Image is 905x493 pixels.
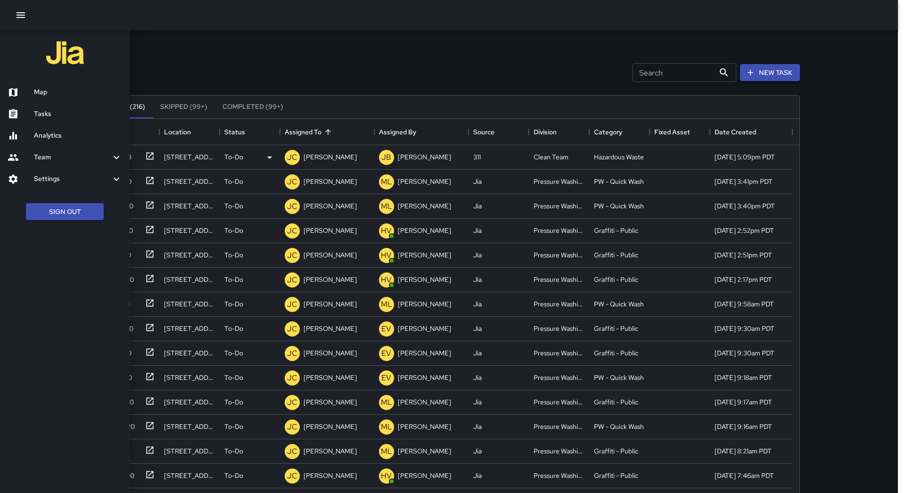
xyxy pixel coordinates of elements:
[34,131,122,141] h6: Analytics
[34,109,122,119] h6: Tasks
[46,34,84,72] img: jia-logo
[34,152,111,163] h6: Team
[26,203,104,221] button: Sign Out
[34,87,122,98] h6: Map
[34,174,111,184] h6: Settings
